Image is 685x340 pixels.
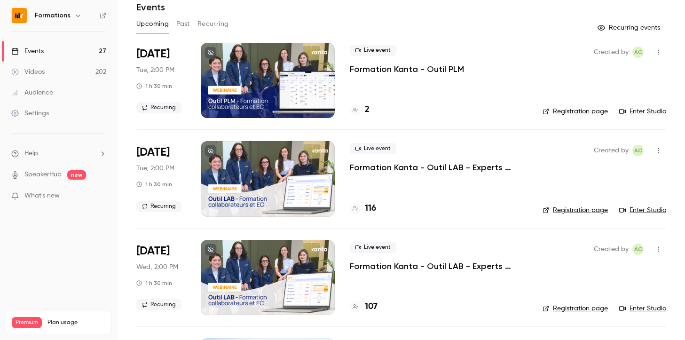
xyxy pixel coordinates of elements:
[24,170,62,180] a: SpeakerHub
[350,202,376,215] a: 116
[136,262,178,272] span: Wed, 2:00 PM
[634,145,642,156] span: AC
[136,164,174,173] span: Tue, 2:00 PM
[136,1,165,13] h1: Events
[619,206,666,215] a: Enter Studio
[136,102,181,113] span: Recurring
[619,304,666,313] a: Enter Studio
[543,206,608,215] a: Registration page
[593,20,666,35] button: Recurring events
[136,299,181,310] span: Recurring
[136,244,170,259] span: [DATE]
[350,261,528,272] a: Formation Kanta - Outil LAB - Experts Comptables & Collaborateurs
[136,47,170,62] span: [DATE]
[632,47,644,58] span: Anaïs Cachelou
[136,240,186,315] div: Sep 10 Wed, 2:00 PM (Europe/Paris)
[350,162,528,173] a: Formation Kanta - Outil LAB - Experts Comptables & Collaborateurs
[136,43,186,118] div: Sep 9 Tue, 2:00 PM (Europe/Paris)
[12,317,42,328] span: Premium
[11,67,45,77] div: Videos
[12,8,27,23] img: Formations
[365,202,376,215] h4: 116
[543,107,608,116] a: Registration page
[594,244,629,255] span: Created by
[634,47,642,58] span: AC
[136,145,170,160] span: [DATE]
[634,244,642,255] span: AC
[67,170,86,180] span: new
[11,109,49,118] div: Settings
[136,181,172,188] div: 1 h 30 min
[594,145,629,156] span: Created by
[136,141,186,216] div: Sep 9 Tue, 2:00 PM (Europe/Paris)
[176,16,190,32] button: Past
[632,244,644,255] span: Anaïs Cachelou
[11,47,44,56] div: Events
[350,103,370,116] a: 2
[365,103,370,116] h4: 2
[35,11,71,20] h6: Formations
[136,82,172,90] div: 1 h 30 min
[24,149,38,158] span: Help
[11,149,106,158] li: help-dropdown-opener
[350,300,378,313] a: 107
[594,47,629,58] span: Created by
[95,192,106,200] iframe: Noticeable Trigger
[350,143,396,154] span: Live event
[365,300,378,313] h4: 107
[136,201,181,212] span: Recurring
[11,88,53,97] div: Audience
[543,304,608,313] a: Registration page
[350,63,464,75] a: Formation Kanta - Outil PLM
[136,65,174,75] span: Tue, 2:00 PM
[136,279,172,287] div: 1 h 30 min
[47,319,106,326] span: Plan usage
[350,242,396,253] span: Live event
[24,191,60,201] span: What's new
[136,16,169,32] button: Upcoming
[350,45,396,56] span: Live event
[632,145,644,156] span: Anaïs Cachelou
[619,107,666,116] a: Enter Studio
[197,16,229,32] button: Recurring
